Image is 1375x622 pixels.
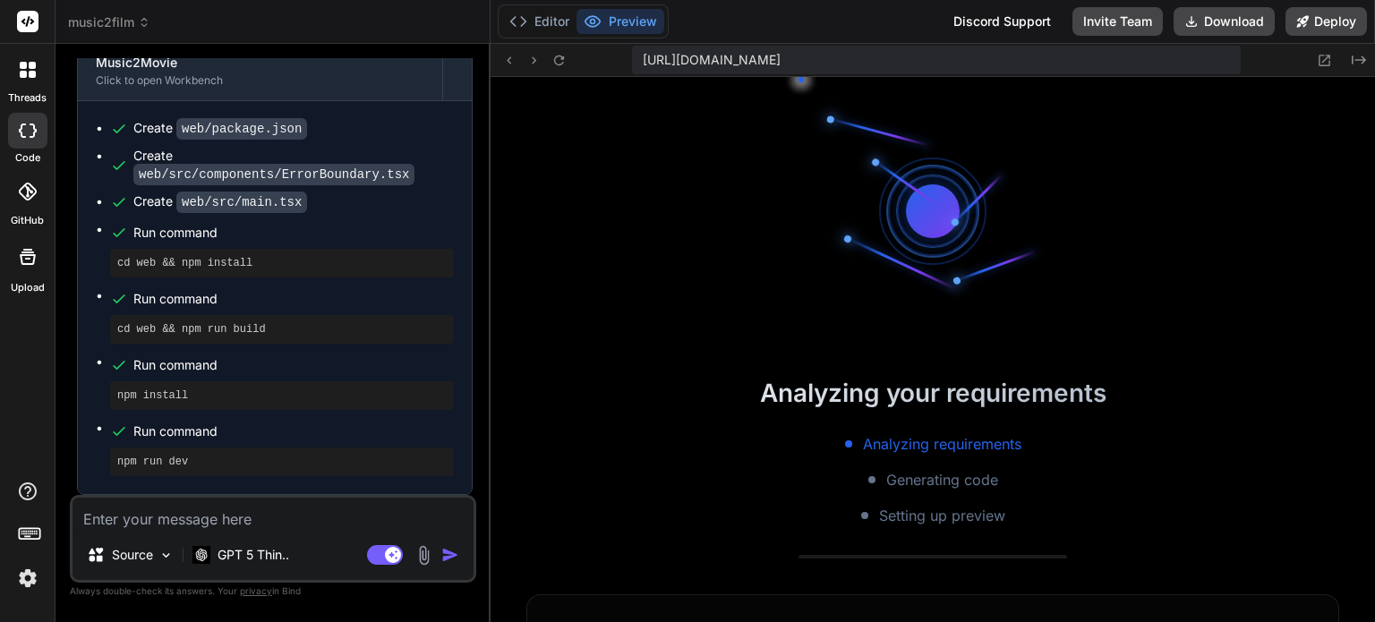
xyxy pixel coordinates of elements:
div: Click to open Workbench [96,73,424,88]
div: Create [133,192,307,211]
div: Music2Movie [96,54,424,72]
pre: cd web && npm install [117,256,447,270]
img: Pick Models [158,548,174,563]
div: Create [133,119,307,138]
div: Discord Support [943,7,1062,36]
div: Create [133,147,454,183]
span: Run command [133,356,454,374]
p: Source [112,546,153,564]
code: web/package.json [176,118,307,140]
img: settings [13,563,43,593]
button: Invite Team [1072,7,1163,36]
button: Deploy [1285,7,1367,36]
pre: npm install [117,388,447,403]
span: Run command [133,290,454,308]
label: threads [8,90,47,106]
span: privacy [240,585,272,596]
img: attachment [414,545,434,566]
h2: Analyzing your requirements [491,374,1375,412]
p: Always double-check its answers. Your in Bind [70,583,476,600]
pre: cd web && npm run build [117,322,447,337]
span: Generating code [886,469,998,490]
img: icon [441,546,459,564]
span: Setting up preview [879,505,1005,526]
label: code [15,150,40,166]
span: [URL][DOMAIN_NAME] [643,51,781,69]
span: Run command [133,224,454,242]
button: Music2MovieClick to open Workbench [78,41,442,100]
label: Upload [11,280,45,295]
span: Run command [133,422,454,440]
span: music2film [68,13,150,31]
button: Editor [502,9,576,34]
label: GitHub [11,213,44,228]
pre: npm run dev [117,455,447,469]
button: Preview [576,9,664,34]
img: GPT 5 Thinking High [192,546,210,563]
code: web/src/components/ErrorBoundary.tsx [133,164,414,185]
button: Download [1174,7,1275,36]
p: GPT 5 Thin.. [218,546,289,564]
span: Analyzing requirements [863,433,1021,455]
code: web/src/main.tsx [176,192,307,213]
